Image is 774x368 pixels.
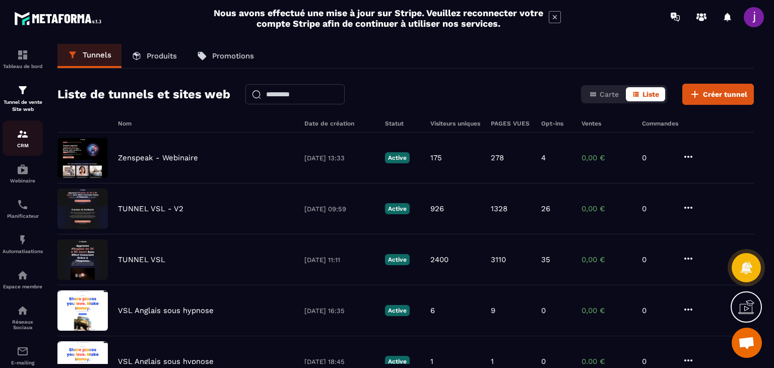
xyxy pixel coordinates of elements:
p: Tunnels [83,50,111,59]
p: Active [385,254,410,265]
p: Espace membre [3,284,43,289]
img: image [57,290,108,331]
button: Carte [583,87,625,101]
a: automationsautomationsEspace membre [3,262,43,297]
p: 0,00 € [582,357,632,366]
p: 0 [541,357,546,366]
button: Liste [626,87,665,101]
p: CRM [3,143,43,148]
p: 926 [430,204,444,213]
a: automationsautomationsAutomatisations [3,226,43,262]
p: VSL Anglais sous hypnose [118,306,214,315]
p: VSL Anglais sous hypnose [118,357,214,366]
h6: Date de création [304,120,375,127]
p: [DATE] 16:35 [304,307,375,315]
p: 0 [642,357,672,366]
a: Tunnels [57,44,121,68]
p: 0,00 € [582,153,632,162]
h2: Liste de tunnels et sites web [57,84,230,104]
h6: Nom [118,120,294,127]
a: social-networksocial-networkRéseaux Sociaux [3,297,43,338]
p: Zenspeak - Webinaire [118,153,198,162]
p: [DATE] 09:59 [304,205,375,213]
a: formationformationTableau de bord [3,41,43,77]
p: Tunnel de vente Site web [3,99,43,113]
p: Promotions [212,51,254,60]
span: Liste [642,90,659,98]
div: Ouvrir le chat [732,328,762,358]
img: email [17,345,29,357]
p: 0,00 € [582,255,632,264]
p: 175 [430,153,442,162]
p: 1 [430,357,433,366]
p: 0 [642,306,672,315]
span: Créer tunnel [703,89,747,99]
h6: Commandes [642,120,678,127]
img: image [57,189,108,229]
p: Réseaux Sociaux [3,319,43,330]
img: formation [17,84,29,96]
p: Active [385,152,410,163]
p: Webinaire [3,178,43,183]
img: automations [17,163,29,175]
p: 278 [491,153,504,162]
p: Active [385,203,410,214]
p: Planificateur [3,213,43,219]
p: [DATE] 13:33 [304,154,375,162]
p: E-mailing [3,360,43,365]
a: Produits [121,44,187,68]
h6: Opt-ins [541,120,571,127]
h6: Statut [385,120,420,127]
p: 0,00 € [582,204,632,213]
p: 6 [430,306,435,315]
img: image [57,239,108,280]
h6: PAGES VUES [491,120,531,127]
p: TUNNEL VSL - V2 [118,204,183,213]
img: social-network [17,304,29,317]
img: scheduler [17,199,29,211]
a: formationformationCRM [3,120,43,156]
p: 0 [642,204,672,213]
p: Produits [147,51,177,60]
img: logo [14,9,105,28]
p: 0 [642,153,672,162]
a: formationformationTunnel de vente Site web [3,77,43,120]
img: formation [17,49,29,61]
p: 26 [541,204,550,213]
p: [DATE] 18:45 [304,358,375,365]
img: formation [17,128,29,140]
h2: Nous avons effectué une mise à jour sur Stripe. Veuillez reconnecter votre compte Stripe afin de ... [213,8,544,29]
p: 0,00 € [582,306,632,315]
p: 9 [491,306,495,315]
p: TUNNEL VSL [118,255,165,264]
h6: Visiteurs uniques [430,120,481,127]
h6: Ventes [582,120,632,127]
p: Active [385,305,410,316]
p: 0 [642,255,672,264]
p: Tableau de bord [3,64,43,69]
button: Créer tunnel [682,84,754,105]
p: [DATE] 11:11 [304,256,375,264]
p: 3110 [491,255,506,264]
a: automationsautomationsWebinaire [3,156,43,191]
p: 1 [491,357,494,366]
img: automations [17,269,29,281]
p: Automatisations [3,249,43,254]
img: image [57,138,108,178]
p: Active [385,356,410,367]
p: 35 [541,255,550,264]
a: Promotions [187,44,264,68]
p: 4 [541,153,546,162]
img: automations [17,234,29,246]
a: schedulerschedulerPlanificateur [3,191,43,226]
span: Carte [600,90,619,98]
p: 2400 [430,255,448,264]
p: 0 [541,306,546,315]
p: 1328 [491,204,507,213]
